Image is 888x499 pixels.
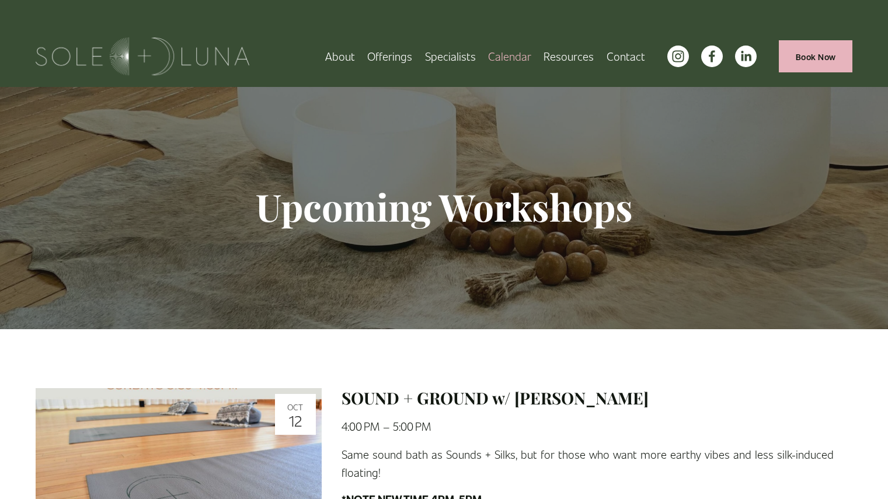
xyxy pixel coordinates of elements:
[342,419,379,433] time: 4:00 PM
[367,46,412,67] a: folder dropdown
[138,184,751,230] h1: Upcoming Workshops
[325,46,355,67] a: About
[544,47,594,65] span: Resources
[779,40,852,72] a: Book Now
[735,46,757,67] a: LinkedIn
[278,413,312,428] div: 12
[488,46,531,67] a: Calendar
[36,37,250,75] img: Sole + Luna
[667,46,689,67] a: instagram-unauth
[367,47,412,65] span: Offerings
[342,387,649,409] a: SOUND + GROUND w/ [PERSON_NAME]
[393,419,431,433] time: 5:00 PM
[607,46,645,67] a: Contact
[342,445,853,481] p: Same sound bath as Sounds + Silks, but for those who want more earthy vibes and less silk-induced...
[544,46,594,67] a: folder dropdown
[425,46,476,67] a: Specialists
[278,403,312,411] div: Oct
[701,46,723,67] a: facebook-unauth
